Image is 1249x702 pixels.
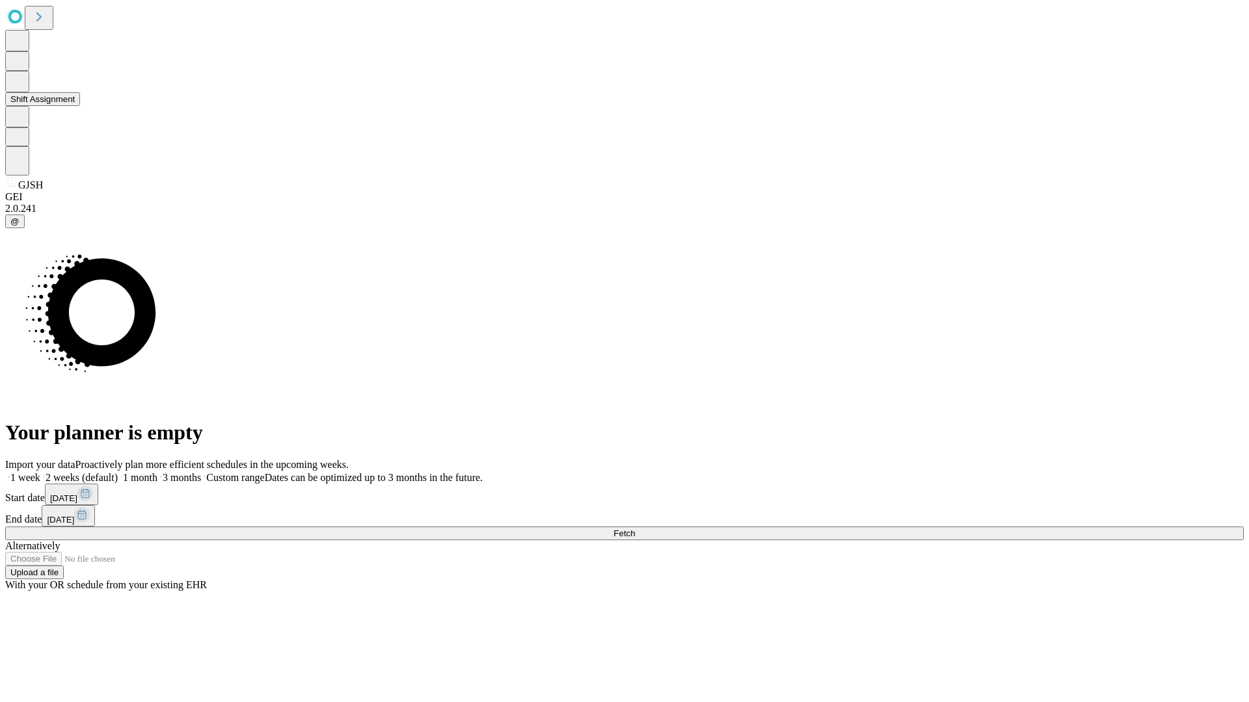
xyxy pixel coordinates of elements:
[18,179,43,190] span: GJSH
[45,484,98,505] button: [DATE]
[10,472,40,483] span: 1 week
[5,459,75,470] span: Import your data
[5,505,1244,526] div: End date
[5,191,1244,203] div: GEI
[75,459,349,470] span: Proactively plan more efficient schedules in the upcoming weeks.
[5,92,80,106] button: Shift Assignment
[5,579,207,590] span: With your OR schedule from your existing EHR
[5,421,1244,445] h1: Your planner is empty
[265,472,483,483] span: Dates can be optimized up to 3 months in the future.
[47,515,74,525] span: [DATE]
[123,472,157,483] span: 1 month
[42,505,95,526] button: [DATE]
[163,472,201,483] span: 3 months
[613,528,635,538] span: Fetch
[5,565,64,579] button: Upload a file
[46,472,118,483] span: 2 weeks (default)
[5,214,25,228] button: @
[5,526,1244,540] button: Fetch
[5,540,60,551] span: Alternatively
[10,216,20,226] span: @
[5,203,1244,214] div: 2.0.241
[5,484,1244,505] div: Start date
[206,472,264,483] span: Custom range
[50,493,77,503] span: [DATE]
